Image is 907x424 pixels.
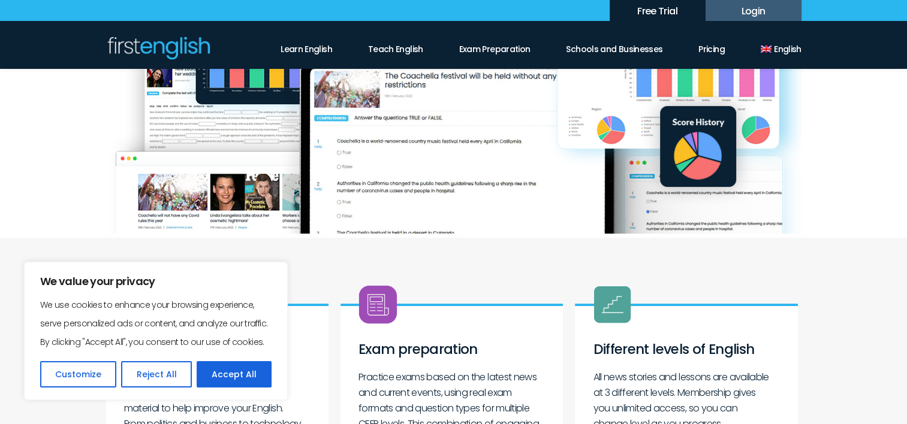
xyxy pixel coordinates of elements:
img: first-english-learn-different-levels.png [593,285,632,324]
button: Customize [40,361,116,387]
a: Learn English [281,36,332,56]
img: first-english-learn-english-desktop-graphic.png [106,10,801,234]
a: Schools and Businesses [566,36,662,56]
h3: Exam preparation [358,327,545,360]
p: We use cookies to enhance your browsing experience, serve personalized ads or content, and analyz... [40,296,272,352]
button: Reject All [121,361,191,387]
h3: Different levels of English [593,327,779,360]
a: English [761,36,801,56]
span: English [774,44,801,54]
img: first-english-teach-lesson-plans.png [358,285,397,324]
a: Exam Preparation [459,36,531,56]
a: Teach English [368,36,423,56]
button: Accept All [197,361,272,387]
a: Pricing [698,36,725,56]
p: We value your privacy [40,274,272,289]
